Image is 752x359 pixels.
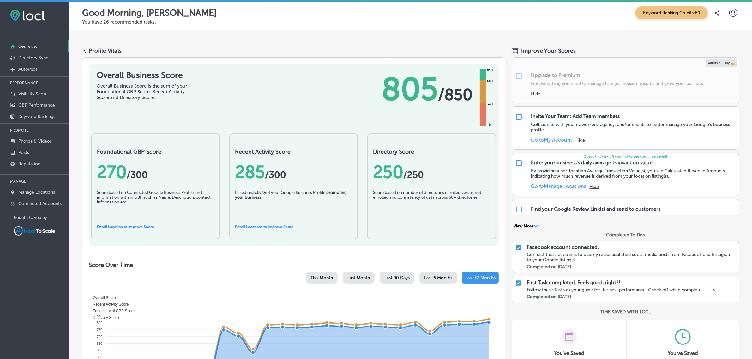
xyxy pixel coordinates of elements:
[310,275,333,280] span: This Month
[527,264,571,269] label: Completed on [DATE]
[10,10,45,21] img: fda3e92497d09a02dc62c9cd864e3231.png
[373,148,490,155] h2: Directory Score
[373,190,490,222] div: Score based on number of directories enrolled versus not enrolled and consistency of data across ...
[89,47,122,54] div: Profile Vitals
[97,321,102,325] tspan: 800
[97,328,102,332] tspan: 750
[531,168,736,179] p: By providing a per-location Average Transaction Value(s), you see Calculated Revenue Amounts, ind...
[18,114,55,119] p: Keyword Rankings
[347,275,370,280] span: Last Month
[97,335,102,338] tspan: 700
[554,350,584,356] h3: You've Saved
[97,314,102,318] tspan: 850
[590,184,599,189] button: Hide
[531,206,661,212] div: Find your Google Review Link(s) and send to customers
[18,55,48,61] p: Directory Sync
[97,70,191,80] h1: Overall Business Score
[527,244,599,250] p: Facebook account connected.
[18,190,55,195] p: Manage Locations
[97,162,214,182] div: 270
[12,215,69,220] p: Brought to you by
[235,225,294,229] a: Enroll Locations to Improve Score
[235,162,352,182] div: 285
[82,19,739,25] p: You have 26 recommended tasks.
[235,190,352,222] div: Based on of your Google Business Profile .
[465,275,496,280] span: Last 12 Months
[606,232,645,238] div: Completed To Dos
[486,68,494,73] div: 850
[531,137,573,143] a: Go toMy Account
[382,70,438,108] span: 805
[127,169,148,180] span: / 300
[265,169,286,180] span: /300
[252,190,266,195] b: activity
[235,148,352,155] h2: Recent Activity Score
[18,91,48,97] p: Visibility Score
[97,83,191,100] div: Overall Business Score is the sum of your Foundational GBP Score, Recent Activity Score and Direc...
[18,44,37,49] p: Overview
[512,155,739,159] p: Check this task off your list to see your time saved!
[668,350,698,356] h3: You've Saved
[403,169,424,180] span: /250
[527,294,571,299] label: Completed on [DATE]
[576,138,585,143] button: Hide
[18,150,29,155] p: Posts
[373,162,490,182] div: 250
[512,223,540,229] button: View More
[88,309,135,313] span: Foundational GBP Score
[486,79,494,84] div: 680
[97,225,154,229] a: Enroll Location to Improve Score
[531,91,540,97] button: Hide
[88,315,119,320] span: Directory Score
[424,275,452,280] span: Last 6 Months
[531,215,736,225] p: Take a look at your Google Review Link for your Location(s). Share these with customers and build...
[18,138,52,144] p: Photos & Videos
[97,348,102,352] tspan: 600
[527,287,736,292] div: Follow these Tasks as your guide for the best performance. Check off when complete! ---->
[635,6,708,19] span: Keyword Ranking Credits: 60
[97,148,214,155] h2: Foundational GBP Score
[89,262,499,268] h2: Score Over Time
[12,225,57,237] img: Attract To Scale
[88,302,129,307] span: Recent Activity Score
[97,190,214,222] div: Score based on Connected Google Business Profile and information with in GBP such as Name, Descri...
[235,190,347,200] b: promoting your business
[384,275,410,280] span: Last 90 Days
[488,122,492,127] div: 0
[600,309,651,315] div: TIME SAVED WITH LOCL
[97,355,102,359] tspan: 550
[527,280,620,285] p: First Task completed. Feels good, right?!
[18,67,37,72] p: AutoPilot
[531,113,620,119] div: Invite Your Team: Add Team members
[521,47,576,54] span: Improve Your Scores
[527,252,736,262] div: Connect these accounts to quickly reuse published social media posts from Facebook and Instagram ...
[531,160,653,166] div: Enter your business's daily average transaction value
[18,161,40,167] p: Reputation
[486,102,494,107] div: 340
[18,103,55,108] p: GBP Performance
[531,183,587,189] a: Go toManage Locations
[88,296,116,300] span: Overall Score
[82,8,216,18] p: Good Morning, [PERSON_NAME]
[531,122,736,132] p: Collaborate with your coworkers, agency, and/or clients to better manage your Google's business p...
[438,85,472,104] span: / 850
[18,201,62,206] p: Connected Accounts
[97,342,102,345] tspan: 650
